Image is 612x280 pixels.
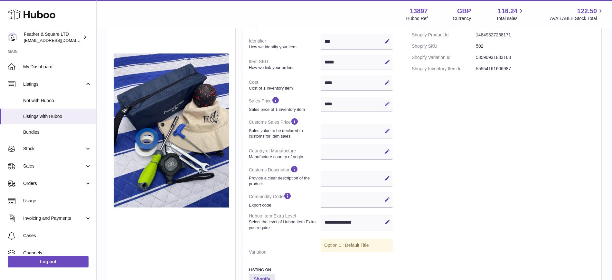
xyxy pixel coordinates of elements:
[249,246,321,258] dt: Variation
[23,98,91,104] span: Not with Huboo
[249,145,321,162] dt: Country of Manufacture
[321,239,392,252] div: Option 1 : Default Title
[23,250,91,256] span: Channels
[249,56,321,73] dt: Item SKU
[23,233,91,239] span: Cases
[23,198,91,204] span: Usage
[114,53,229,207] img: IMG_7635.jpg
[406,15,428,22] div: Huboo Ref
[249,189,321,210] dt: Commodity Code
[476,63,595,74] dd: 55554161606987
[550,7,604,22] a: 122.50 AVAILABLE Stock Total
[249,85,319,91] strong: Cost of 1 inventory item
[249,210,321,233] dt: Huboo Item Extra Level
[23,146,85,152] span: Stock
[8,33,17,42] img: feathernsquare@gmail.com
[453,15,471,22] div: Currency
[249,219,319,230] strong: Select the level of Huboo Item Extra you require
[24,31,82,43] div: Feather & Square LTD
[23,215,85,221] span: Invoicing and Payments
[498,7,517,15] span: 116.24
[577,7,597,15] span: 122.50
[457,7,471,15] strong: GBP
[249,65,319,71] strong: How we link your orders
[23,129,91,135] span: Bundles
[249,128,319,139] strong: Sales value to be declared to customs for item sales
[23,180,85,187] span: Orders
[249,77,321,93] dt: Cost
[476,29,595,41] dd: 14849327268171
[249,115,321,141] dt: Customs Sales Price
[249,107,319,112] strong: Sales price of 1 inventory item
[496,7,525,22] a: 116.24 Total sales
[249,35,321,52] dt: Identifier
[249,93,321,115] dt: Sales Price
[249,162,321,189] dt: Customs Description
[24,38,95,43] span: [EMAIL_ADDRESS][DOMAIN_NAME]
[550,15,604,22] span: AVAILABLE Stock Total
[412,52,476,63] dt: Shopify Variation Id
[23,113,91,120] span: Listings with Huboo
[412,41,476,52] dt: Shopify SKU
[23,81,85,87] span: Listings
[8,256,89,267] a: Log out
[23,163,85,169] span: Sales
[496,15,525,22] span: Total sales
[249,44,319,50] strong: How we identify your item
[249,175,319,187] strong: Provide a clear description of the product
[476,41,595,52] dd: 502
[412,63,476,74] dt: Shopify Inventory Item Id
[249,154,319,160] strong: Manufacture country of origin
[410,7,428,15] strong: 13897
[249,202,319,208] strong: Export code
[412,29,476,41] dt: Shopify Product Id
[23,64,91,70] span: My Dashboard
[249,267,392,273] h3: Listing On
[476,52,595,63] dd: 53590931833163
